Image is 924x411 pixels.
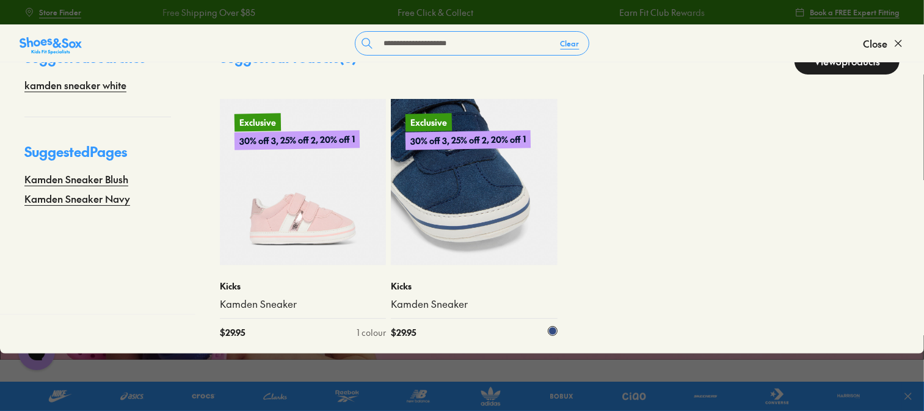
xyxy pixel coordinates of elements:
[863,36,887,51] span: Close
[6,4,43,41] button: Gorgias live chat
[20,34,82,53] a: Shoes &amp; Sox
[863,30,904,57] button: Close
[20,36,82,56] img: SNS_Logo_Responsive.svg
[24,142,171,172] p: Suggested Pages
[406,131,531,150] p: 30% off 3, 25% off 2, 20% off 1
[235,130,360,150] p: 30% off 3, 25% off 2, 20% off 1
[810,7,900,18] span: Book a FREE Expert Fitting
[235,113,281,131] p: Exclusive
[162,6,255,19] a: Free Shipping Over $85
[391,297,557,311] a: Kamden Sneaker
[24,191,130,206] a: Kamden Sneaker Navy
[220,99,386,265] a: Exclusive30% off 3, 25% off 2, 20% off 1
[220,326,245,339] span: $ 29.95
[391,280,557,293] p: Kicks
[391,326,416,339] span: $ 29.95
[24,1,81,23] a: Store Finder
[391,99,557,265] a: Exclusive30% off 3, 25% off 2, 20% off 1
[39,7,81,18] span: Store Finder
[357,326,386,339] div: 1 colour
[220,280,386,293] p: Kicks
[24,78,126,92] a: kamden sneaker white
[398,6,473,19] a: Free Click & Collect
[220,297,386,311] a: Kamden Sneaker
[406,114,452,131] p: Exclusive
[24,172,128,186] a: Kamden Sneaker Blush
[24,48,171,78] p: Suggested Searches
[795,1,900,23] a: Book a FREE Expert Fitting
[619,6,705,19] a: Earn Fit Club Rewards
[550,32,589,54] button: Clear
